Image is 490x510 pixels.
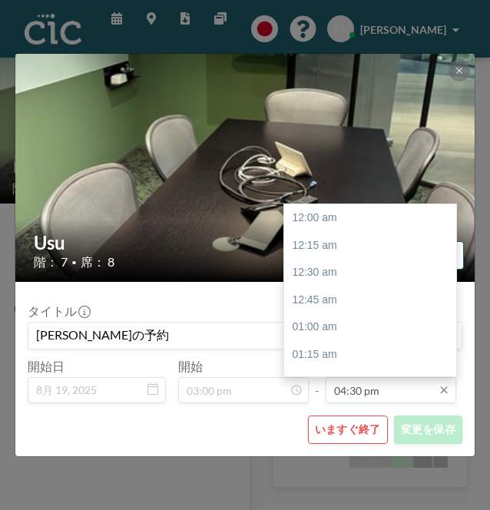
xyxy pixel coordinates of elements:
[308,416,388,444] button: いますぐ終了
[315,364,319,398] span: -
[284,259,464,286] div: 12:30 am
[394,416,462,444] button: 変更を保存
[34,231,458,254] h2: Usu
[28,323,462,349] input: (タイトルなし)
[284,232,464,260] div: 12:15 am
[284,313,464,341] div: 01:00 am
[284,341,464,369] div: 01:15 am
[284,204,464,232] div: 12:00 am
[284,286,464,314] div: 12:45 am
[284,369,464,396] div: 01:30 am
